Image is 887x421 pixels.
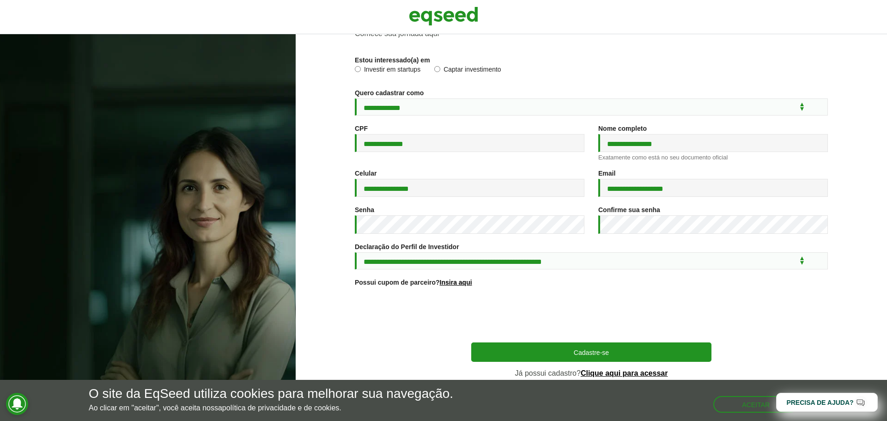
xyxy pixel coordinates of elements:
label: CPF [355,125,368,132]
a: Insira aqui [440,279,472,286]
label: Possui cupom de parceiro? [355,279,472,286]
button: Cadastre-se [471,342,711,362]
p: Já possui cadastro? [471,369,711,378]
button: Aceitar [713,396,798,413]
label: Senha [355,207,374,213]
label: Email [598,170,615,177]
input: Captar investimento [434,66,440,72]
label: Nome completo [598,125,647,132]
div: Exatamente como está no seu documento oficial [598,154,828,160]
label: Investir em startups [355,66,420,75]
a: Clique aqui para acessar [581,370,668,377]
img: EqSeed Logo [409,5,478,28]
p: Ao clicar em "aceitar", você aceita nossa . [89,403,453,412]
label: Confirme sua senha [598,207,660,213]
label: Declaração do Perfil de Investidor [355,244,459,250]
label: Quero cadastrar como [355,90,424,96]
a: política de privacidade e de cookies [222,404,340,412]
h5: O site da EqSeed utiliza cookies para melhorar sua navegação. [89,387,453,401]
input: Investir em startups [355,66,361,72]
label: Estou interessado(a) em [355,57,430,63]
label: Celular [355,170,377,177]
iframe: reCAPTCHA [521,297,662,333]
label: Captar investimento [434,66,501,75]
